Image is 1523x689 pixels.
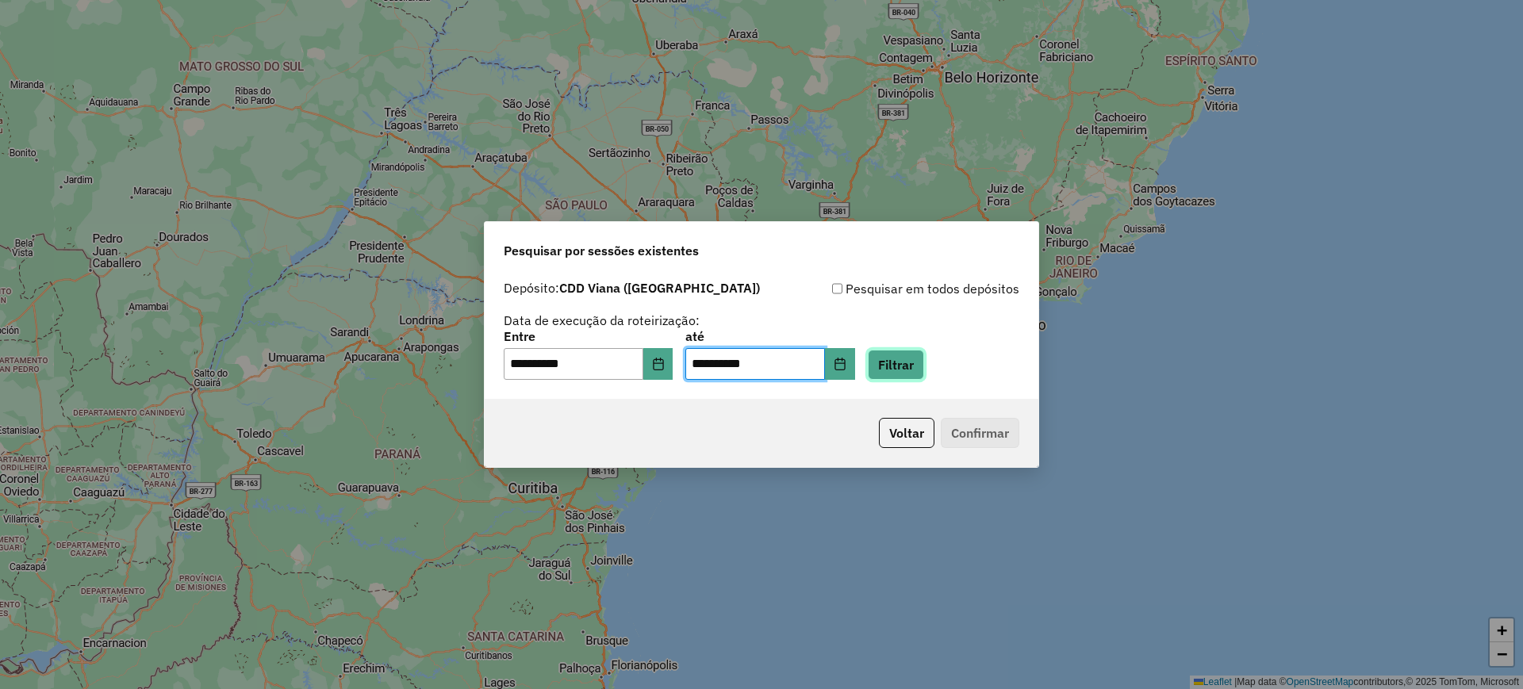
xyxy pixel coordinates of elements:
strong: CDD Viana ([GEOGRAPHIC_DATA]) [559,280,760,296]
button: Filtrar [868,350,924,380]
label: Depósito: [504,278,760,297]
label: Entre [504,327,673,346]
label: até [685,327,854,346]
label: Data de execução da roteirização: [504,311,700,330]
button: Choose Date [825,348,855,380]
button: Choose Date [643,348,673,380]
span: Pesquisar por sessões existentes [504,241,699,260]
div: Pesquisar em todos depósitos [761,279,1019,298]
button: Voltar [879,418,934,448]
